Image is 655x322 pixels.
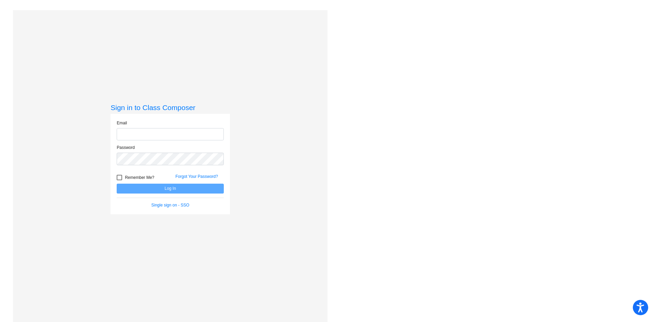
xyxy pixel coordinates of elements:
[125,173,154,182] span: Remember Me?
[111,103,230,112] h3: Sign in to Class Composer
[117,144,135,151] label: Password
[117,120,127,126] label: Email
[151,203,189,208] a: Single sign on - SSO
[175,174,218,179] a: Forgot Your Password?
[117,184,224,194] button: Log In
